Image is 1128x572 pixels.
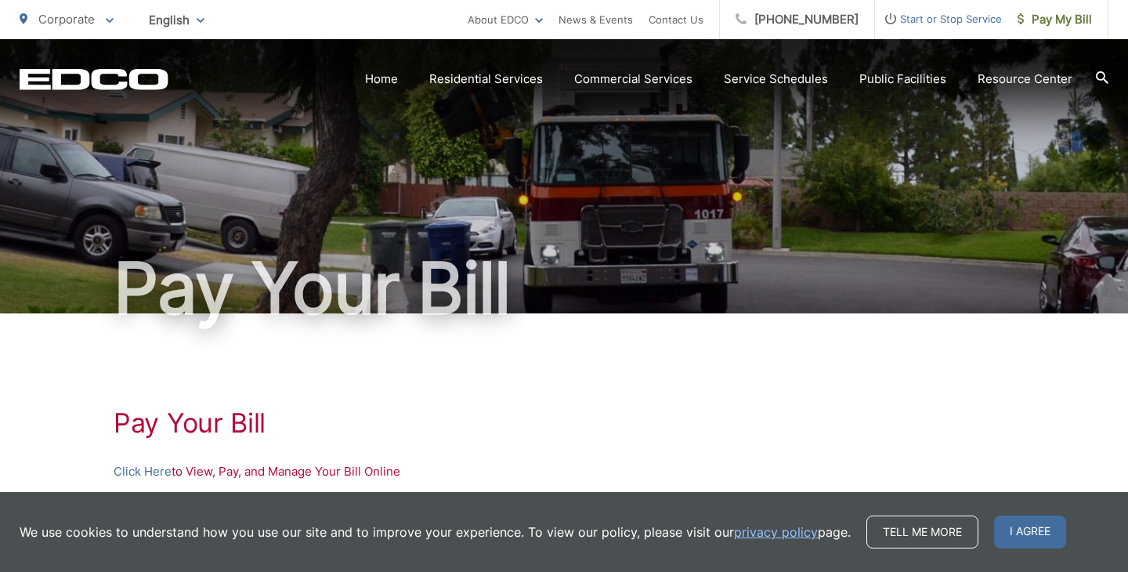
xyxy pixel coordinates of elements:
[365,70,398,89] a: Home
[1018,10,1092,29] span: Pay My Bill
[114,462,172,481] a: Click Here
[20,68,168,90] a: EDCD logo. Return to the homepage.
[429,70,543,89] a: Residential Services
[20,523,851,541] p: We use cookies to understand how you use our site and to improve your experience. To view our pol...
[649,10,703,29] a: Contact Us
[724,70,828,89] a: Service Schedules
[468,10,543,29] a: About EDCO
[38,12,95,27] span: Corporate
[114,462,1014,481] p: to View, Pay, and Manage Your Bill Online
[20,249,1108,328] h1: Pay Your Bill
[137,6,216,34] span: English
[859,70,946,89] a: Public Facilities
[559,10,633,29] a: News & Events
[734,523,818,541] a: privacy policy
[994,516,1066,548] span: I agree
[866,516,978,548] a: Tell me more
[114,407,1014,439] h1: Pay Your Bill
[978,70,1072,89] a: Resource Center
[574,70,692,89] a: Commercial Services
